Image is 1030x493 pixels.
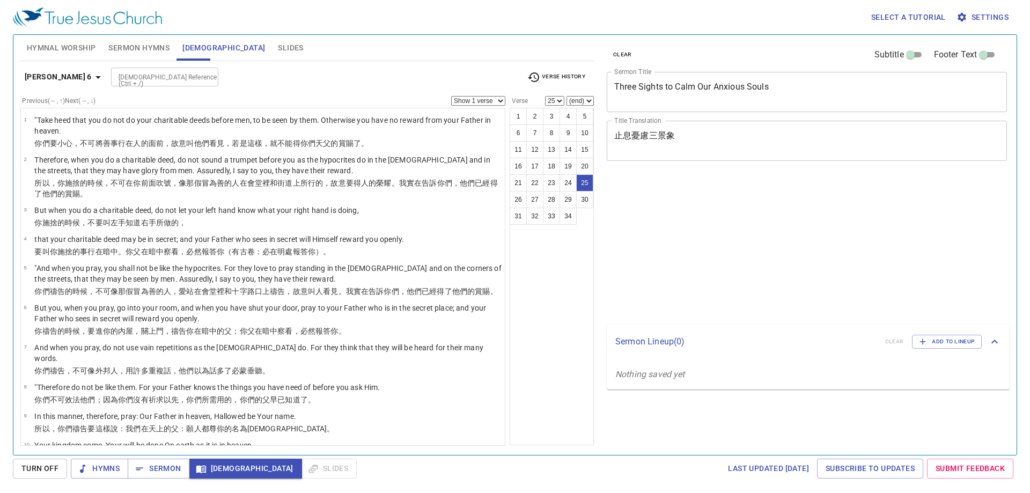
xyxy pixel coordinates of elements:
[108,41,170,55] span: Sermon Hymns
[526,141,543,158] button: 12
[20,67,109,87] button: [PERSON_NAME] 6
[24,413,26,418] span: 9
[293,247,331,256] wg5318: 報答
[285,287,497,296] wg4336: ，故意叫人
[27,41,96,55] span: Hymnal Worship
[510,108,527,125] button: 1
[232,366,270,375] wg4180: 必蒙垂聽
[232,327,345,335] wg3962: ；你
[179,424,334,433] wg3962: ：願人都尊你的
[475,287,497,296] wg846: 賞賜
[510,174,527,192] button: 21
[927,459,1013,479] a: Submit Feedback
[186,327,345,335] wg4336: 你
[24,384,26,389] span: 8
[65,287,498,296] wg4336: 的時候
[874,48,904,61] span: Subtitle
[315,247,330,256] wg4671: ）。
[543,191,560,208] button: 28
[13,459,67,479] button: Turn Off
[65,395,315,404] wg3361: 效法
[95,366,270,375] wg5618: 外邦人
[118,327,346,335] wg4675: 內屋
[24,304,26,310] span: 6
[526,108,543,125] button: 2
[133,395,315,404] wg5209: 沒有祈求
[118,287,498,296] wg5618: 那假冒為善的人
[141,218,187,227] wg1097: 右手
[510,191,527,208] button: 26
[179,247,330,256] wg991: ，必然報答你（有古卷：必在明處
[308,395,315,404] wg1492: 。
[323,139,369,148] wg3772: 父
[141,424,335,433] wg2257: 在
[510,98,528,104] label: Verse
[209,366,270,375] wg1380: 話多了
[118,366,270,375] wg1482: ，用許多重複話
[224,139,369,148] wg2300: ，若是這樣
[510,141,527,158] button: 11
[34,179,497,198] wg4675: 前面
[339,327,346,335] wg4671: 。
[34,234,404,245] p: that your charitable deed may be in secret; and your Father who sees in secret will Himself rewar...
[34,179,497,198] wg4864: 裡
[126,139,369,148] wg4160: 在人
[164,395,315,404] wg154: 以先
[22,98,95,104] label: Previous (←, ↑) Next (→, ↓)
[526,191,543,208] button: 27
[24,344,26,350] span: 7
[560,124,577,142] button: 9
[50,139,369,148] wg5216: 要小心
[57,218,187,227] wg1654: 的時候，不要
[327,424,334,433] wg37: 。
[34,217,358,228] p: 你
[34,423,334,434] p: 所以
[300,139,369,148] wg2192: 你們
[198,462,293,475] span: [DEMOGRAPHIC_DATA]
[118,395,315,404] wg1063: 你們
[95,395,315,404] wg846: ；因為
[141,139,369,148] wg444: 的面前
[126,218,186,227] wg710: 知道
[34,382,380,393] p: "Therefore do not be like them. For your Father knows the things you have need of before you ask ...
[936,462,1005,475] span: Submit Feedback
[34,303,502,324] p: But you, when you pray, go into your room, and when you have shut your door, pray to your Father ...
[103,218,187,227] wg3361: 叫左手
[615,335,877,348] p: Sermon Lineup ( 0 )
[526,208,543,225] button: 32
[13,8,162,27] img: True Jesus Church
[339,287,498,296] wg5316: 。我實在
[526,124,543,142] button: 7
[614,82,999,102] textarea: Three Sights to Calm Our Anxious Souls
[34,154,502,176] p: Therefore, when you do a charitable deed, do not sound a trumpet before you as the hypocrites do ...
[34,179,497,198] wg5618: 那假冒為善的人
[369,287,498,296] wg281: 告訴
[164,424,335,433] wg3772: 的父
[543,208,560,225] button: 33
[65,366,270,375] wg4336: ，不可
[194,366,270,375] wg846: 以為
[817,459,923,479] a: Subscribe to Updates
[34,394,380,405] p: 你們不可
[34,179,497,198] wg3767: ，你施捨
[607,48,638,61] button: clear
[42,218,187,227] wg4675: 施捨
[194,327,346,335] wg4675: 在
[24,116,26,122] span: 1
[278,41,303,55] span: Slides
[262,139,369,148] wg1490: ，就不能
[576,158,593,175] button: 20
[543,124,560,142] button: 8
[21,462,58,475] span: Turn Off
[50,247,331,256] wg3704: 你
[57,247,331,256] wg4675: 施捨的事
[34,326,502,336] p: 你
[171,287,498,296] wg5273: ，愛
[80,189,87,198] wg3408: 。
[136,462,181,475] span: Sermon
[217,287,498,296] wg4864: 裡
[133,247,330,256] wg4675: 父
[277,327,345,335] wg2927: 察看
[80,395,315,404] wg3666: 他們
[224,395,315,404] wg5532: 的，你們的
